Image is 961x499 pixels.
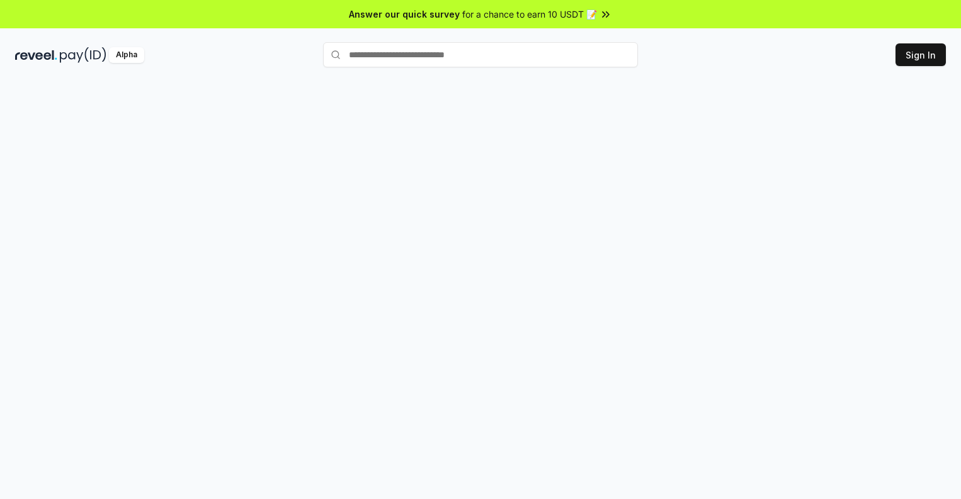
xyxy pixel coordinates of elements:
[15,47,57,63] img: reveel_dark
[60,47,106,63] img: pay_id
[109,47,144,63] div: Alpha
[349,8,460,21] span: Answer our quick survey
[462,8,597,21] span: for a chance to earn 10 USDT 📝
[896,43,946,66] button: Sign In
